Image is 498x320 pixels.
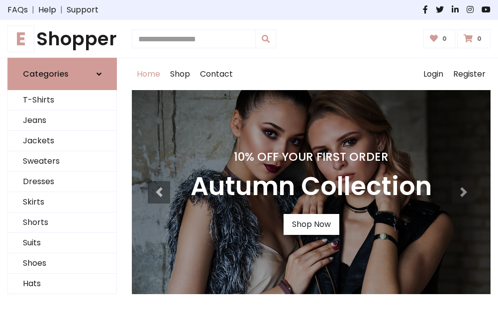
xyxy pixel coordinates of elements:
[8,233,116,253] a: Suits
[7,58,117,90] a: Categories
[8,172,116,192] a: Dresses
[8,253,116,274] a: Shoes
[8,110,116,131] a: Jeans
[8,131,116,151] a: Jackets
[8,192,116,213] a: Skirts
[7,4,28,16] a: FAQs
[418,58,448,90] a: Login
[191,150,432,164] h4: 10% Off Your First Order
[195,58,238,90] a: Contact
[8,213,116,233] a: Shorts
[7,28,117,50] h1: Shopper
[132,58,165,90] a: Home
[28,4,38,16] span: |
[38,4,56,16] a: Help
[448,58,491,90] a: Register
[475,34,484,43] span: 0
[191,172,432,202] h3: Autumn Collection
[8,151,116,172] a: Sweaters
[165,58,195,90] a: Shop
[284,214,339,235] a: Shop Now
[8,274,116,294] a: Hats
[440,34,449,43] span: 0
[457,29,491,48] a: 0
[7,28,117,50] a: EShopper
[67,4,99,16] a: Support
[423,29,456,48] a: 0
[8,90,116,110] a: T-Shirts
[56,4,67,16] span: |
[7,25,34,52] span: E
[23,69,69,79] h6: Categories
